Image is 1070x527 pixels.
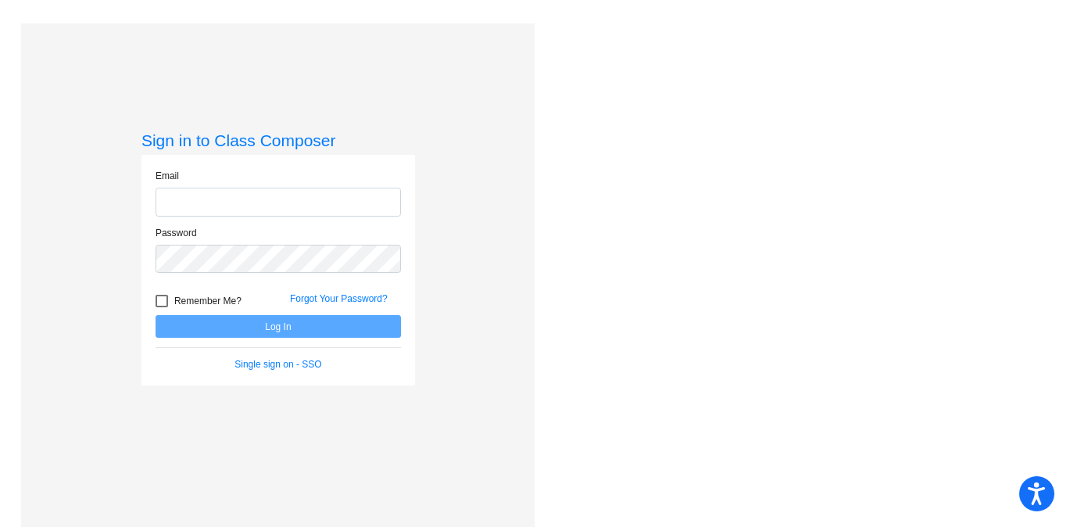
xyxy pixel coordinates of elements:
[234,359,321,370] a: Single sign on - SSO
[156,226,197,240] label: Password
[141,131,415,150] h3: Sign in to Class Composer
[156,169,179,183] label: Email
[156,315,401,338] button: Log In
[290,293,388,304] a: Forgot Your Password?
[174,292,242,310] span: Remember Me?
